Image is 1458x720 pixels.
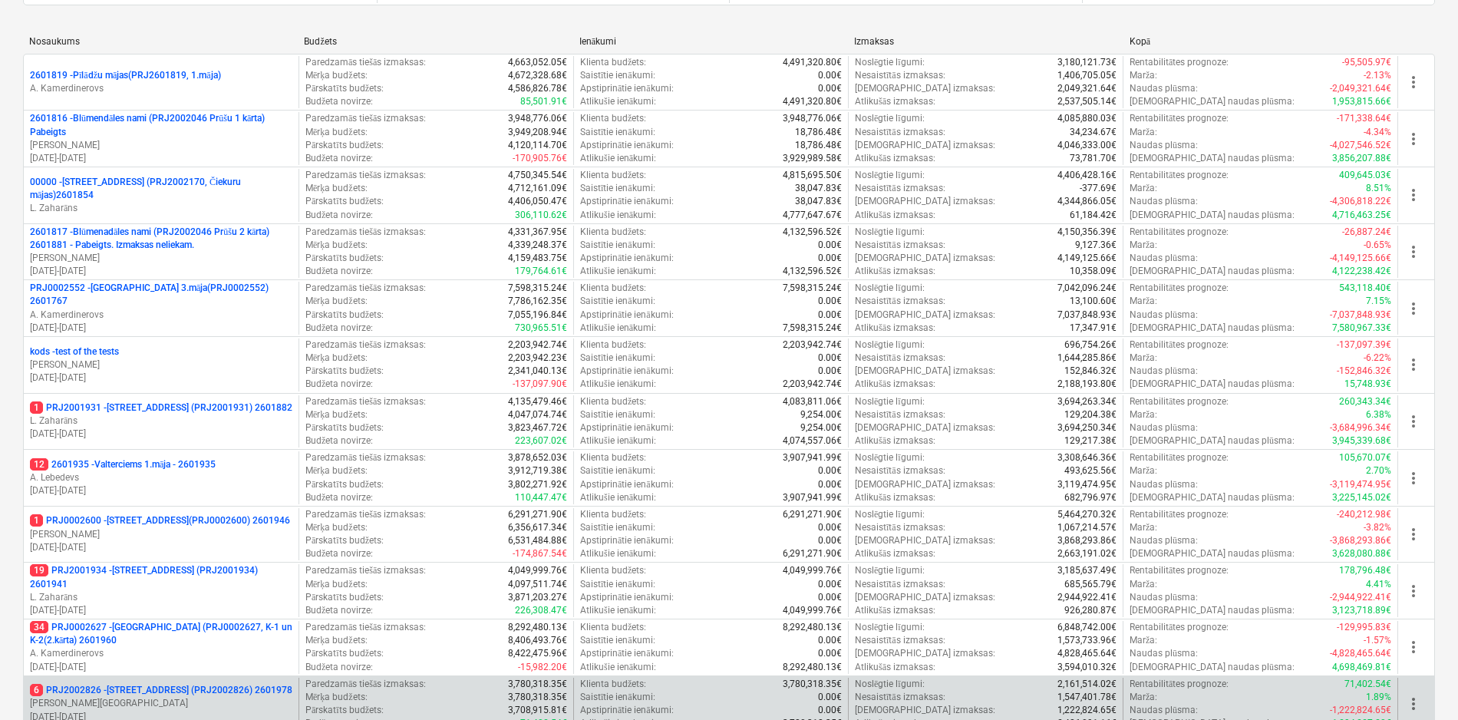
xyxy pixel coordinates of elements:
p: 223,607.02€ [515,434,567,448]
p: 3,694,263.34€ [1057,395,1117,408]
div: Nosaukums [29,36,292,47]
div: kods -test of the tests[PERSON_NAME][DATE]-[DATE] [30,345,292,385]
p: -137,097.39€ [1337,339,1391,352]
p: Saistītie ienākumi : [580,182,655,195]
p: 0.00€ [818,82,842,95]
p: 7,786,162.35€ [508,295,567,308]
p: Budžeta novirze : [305,322,373,335]
p: [DATE] - [DATE] [30,661,292,674]
p: 3,949,208.94€ [508,126,567,139]
p: Paredzamās tiešās izmaksas : [305,451,426,464]
span: 6 [30,684,43,696]
p: PRJ0002600 - [STREET_ADDRESS](PRJ0002600) 2601946 [30,514,290,527]
p: Atlikušās izmaksas : [855,95,935,108]
p: [DATE] - [DATE] [30,152,292,165]
iframe: Chat Widget [1381,646,1458,720]
span: 1 [30,514,43,527]
p: L. Zaharāns [30,591,292,604]
p: Noslēgtie līgumi : [855,339,925,352]
p: [PERSON_NAME] [30,252,292,265]
p: 4,777,647.67€ [783,209,842,222]
p: 7,580,967.33€ [1332,322,1391,335]
p: -4,149,125.66€ [1330,252,1391,265]
p: 2,341,040.13€ [508,365,567,378]
span: more_vert [1404,130,1423,148]
p: Mērķa budžets : [305,182,368,195]
p: 4,074,557.06€ [783,434,842,448]
p: 13,100.60€ [1070,295,1117,308]
p: Naudas plūsma : [1130,82,1198,95]
p: Paredzamās tiešās izmaksas : [305,395,426,408]
p: 7,598,315.24€ [783,322,842,335]
p: Atlikušie ienākumi : [580,265,656,278]
p: 1,406,705.05€ [1057,69,1117,82]
p: 4,339,248.37€ [508,239,567,252]
p: Rentabilitātes prognoze : [1130,395,1229,408]
p: 4,672,328.68€ [508,69,567,82]
p: -3,684,996.34€ [1330,421,1391,434]
p: [PERSON_NAME] [30,358,292,372]
p: 3,694,250.34€ [1057,421,1117,434]
p: 4,586,826.78€ [508,82,567,95]
p: [DEMOGRAPHIC_DATA] naudas plūsma : [1130,95,1295,108]
p: 409,645.03€ [1339,169,1391,182]
p: Marža : [1130,295,1157,308]
p: Naudas plūsma : [1130,309,1198,322]
p: PRJ0002627 - [GEOGRAPHIC_DATA] (PRJ0002627, K-1 un K-2(2.kārta) 2601960 [30,621,292,647]
p: Saistītie ienākumi : [580,295,655,308]
p: Apstiprinātie ienākumi : [580,195,674,208]
p: Nesaistītās izmaksas : [855,295,945,308]
p: 4,085,880.03€ [1057,112,1117,125]
p: 2,203,942.74€ [508,339,567,352]
p: 0.00€ [818,239,842,252]
p: 3,929,989.58€ [783,152,842,165]
p: [DEMOGRAPHIC_DATA] naudas plūsma : [1130,265,1295,278]
p: 543,118.40€ [1339,282,1391,295]
p: [PERSON_NAME] [30,528,292,541]
p: Budžeta novirze : [305,434,373,448]
p: Noslēgtie līgumi : [855,282,925,295]
p: 00000 - [STREET_ADDRESS] (PRJ2002170, Čiekuru mājas)2601854 [30,176,292,202]
p: A. Kamerdinerovs [30,647,292,660]
p: 1,953,815.66€ [1332,95,1391,108]
p: 7,055,196.84€ [508,309,567,322]
span: more_vert [1404,469,1423,487]
span: 12 [30,458,48,471]
p: 4,159,483.75€ [508,252,567,265]
p: 4,150,356.39€ [1057,226,1117,239]
p: 4,047,074.74€ [508,408,567,421]
p: Marža : [1130,352,1157,365]
p: -171,338.64€ [1337,112,1391,125]
p: Saistītie ienākumi : [580,239,655,252]
p: Noslēgtie līgumi : [855,56,925,69]
p: 38,047.83€ [795,182,842,195]
p: Pārskatīts budžets : [305,82,384,95]
p: 18,786.48€ [795,126,842,139]
p: Apstiprinātie ienākumi : [580,309,674,322]
p: Apstiprinātie ienākumi : [580,365,674,378]
p: [DEMOGRAPHIC_DATA] naudas plūsma : [1130,322,1295,335]
p: Pārskatīts budžets : [305,139,384,152]
p: 260,343.34€ [1339,395,1391,408]
p: 4,491,320.80€ [783,56,842,69]
span: 34 [30,621,48,633]
p: Atlikušie ienākumi : [580,434,656,448]
p: Marža : [1130,69,1157,82]
p: [DEMOGRAPHIC_DATA] izmaksas : [855,195,995,208]
p: 2601816 - Blūmendāles nami (PRJ2002046 Prūšu 1 kārta) Pabeigts [30,112,292,138]
p: Mērķa budžets : [305,352,368,365]
p: Atlikušie ienākumi : [580,95,656,108]
div: 122601935 -Valterciems 1.māja - 2601935A. Lebedevs[DATE]-[DATE] [30,458,292,497]
p: 3,948,776.06€ [783,112,842,125]
p: 2,203,942.74€ [783,378,842,391]
p: Noslēgtie līgumi : [855,169,925,182]
p: 4,135,479.46€ [508,395,567,408]
p: -7,037,848.93€ [1330,309,1391,322]
p: Mērķa budžets : [305,408,368,421]
p: Budžeta novirze : [305,265,373,278]
p: 10,358.09€ [1070,265,1117,278]
p: -26,887.24€ [1342,226,1391,239]
p: Budžeta novirze : [305,378,373,391]
p: Rentabilitātes prognoze : [1130,282,1229,295]
p: Pārskatīts budžets : [305,365,384,378]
